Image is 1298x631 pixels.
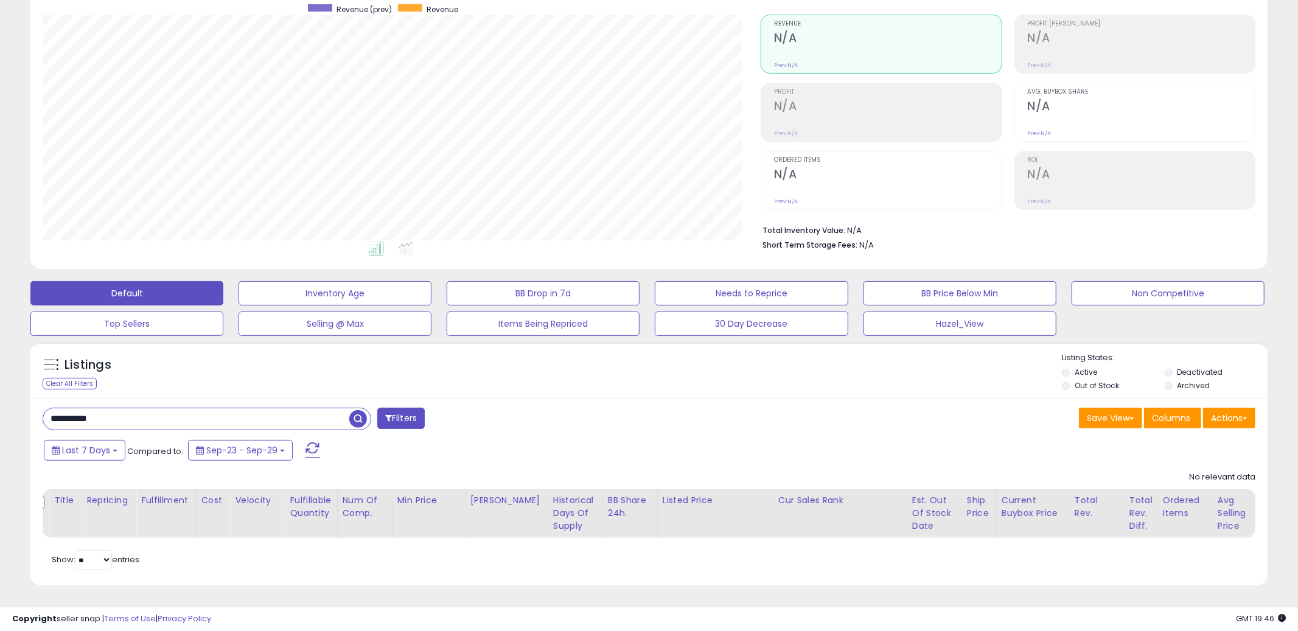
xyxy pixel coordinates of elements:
[188,440,293,461] button: Sep-23 - Sep-29
[1129,494,1153,532] div: Total Rev. Diff.
[655,281,848,305] button: Needs to Reprice
[762,225,845,235] b: Total Inventory Value:
[912,494,957,532] div: Est. Out Of Stock Date
[774,61,798,69] small: Prev: N/A
[1028,99,1255,116] h2: N/A
[86,494,131,507] div: Repricing
[778,494,902,507] div: Cur Sales Rank
[1028,157,1255,164] span: ROI
[774,167,1001,184] h2: N/A
[158,613,211,624] a: Privacy Policy
[12,613,211,625] div: seller snap | |
[127,445,183,457] span: Compared to:
[52,554,139,565] span: Show: entries
[1028,167,1255,184] h2: N/A
[427,4,458,15] span: Revenue
[762,222,1246,237] li: N/A
[967,494,991,520] div: Ship Price
[663,494,768,507] div: Listed Price
[239,312,431,336] button: Selling @ Max
[337,4,392,15] span: Revenue (prev)
[1075,367,1097,377] label: Active
[1072,281,1265,305] button: Non Competitive
[1028,61,1052,69] small: Prev: N/A
[774,31,1001,47] h2: N/A
[12,613,57,624] strong: Copyright
[1028,21,1255,27] span: Profit [PERSON_NAME]
[1152,412,1190,424] span: Columns
[65,357,111,374] h5: Listings
[1079,408,1142,428] button: Save View
[1075,380,1119,391] label: Out of Stock
[1028,198,1052,205] small: Prev: N/A
[553,494,598,532] div: Historical Days Of Supply
[397,494,460,507] div: Min Price
[377,408,425,429] button: Filters
[1203,408,1255,428] button: Actions
[774,99,1001,116] h2: N/A
[1189,472,1255,483] div: No relevant data
[774,198,798,205] small: Prev: N/A
[447,281,640,305] button: BB Drop in 7d
[239,281,431,305] button: Inventory Age
[447,312,640,336] button: Items Being Repriced
[104,613,156,624] a: Terms of Use
[864,281,1056,305] button: BB Price Below Min
[206,444,277,456] span: Sep-23 - Sep-29
[1218,494,1262,532] div: Avg Selling Price
[864,312,1056,336] button: Hazel_View
[343,494,387,520] div: Num of Comp.
[470,494,543,507] div: [PERSON_NAME]
[201,494,225,507] div: Cost
[774,157,1001,164] span: Ordered Items
[1163,494,1207,520] div: Ordered Items
[608,494,652,520] div: BB Share 24h.
[859,239,874,251] span: N/A
[1028,130,1052,137] small: Prev: N/A
[655,312,848,336] button: 30 Day Decrease
[1075,494,1119,520] div: Total Rev.
[1028,31,1255,47] h2: N/A
[1178,367,1223,377] label: Deactivated
[290,494,332,520] div: Fulfillable Quantity
[1236,613,1286,624] span: 2025-10-7 19:46 GMT
[30,281,223,305] button: Default
[762,240,857,250] b: Short Term Storage Fees:
[1062,352,1268,364] p: Listing States:
[1178,380,1210,391] label: Archived
[235,494,279,507] div: Velocity
[1002,494,1064,520] div: Current Buybox Price
[1144,408,1201,428] button: Columns
[43,378,97,389] div: Clear All Filters
[62,444,110,456] span: Last 7 Days
[30,312,223,336] button: Top Sellers
[44,440,125,461] button: Last 7 Days
[141,494,190,507] div: Fulfillment
[774,130,798,137] small: Prev: N/A
[1028,89,1255,96] span: Avg. Buybox Share
[54,494,76,507] div: Title
[774,89,1001,96] span: Profit
[774,21,1001,27] span: Revenue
